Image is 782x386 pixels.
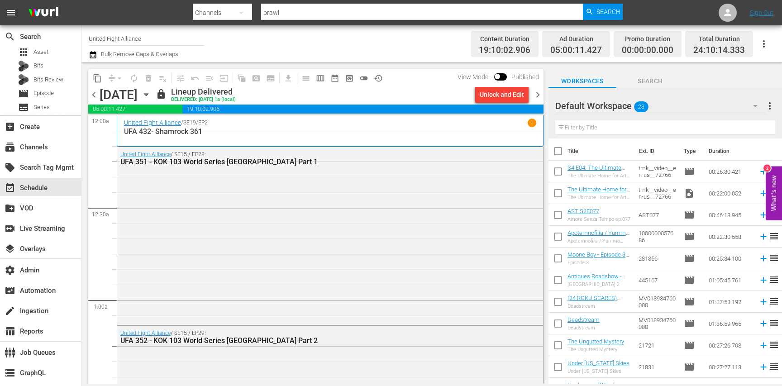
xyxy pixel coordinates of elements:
span: Search [596,4,620,20]
td: 1000000057686 [635,226,680,248]
svg: Add to Schedule [758,275,768,285]
span: Published [507,73,544,81]
span: reorder [768,339,779,350]
div: Bits [18,61,29,71]
span: Download as CSV [278,69,296,87]
a: The Ungutted Mystery [567,338,624,345]
div: DELIVERED: [DATE] 1a (local) [171,97,236,103]
span: reorder [768,274,779,285]
th: Title [567,138,634,164]
div: Total Duration [693,33,745,45]
p: SE19 / [183,119,198,126]
span: Video [684,188,695,199]
span: View Backup [342,71,357,86]
span: Ingestion [5,305,15,316]
div: UFA 351 - KOK 103 World Series [GEOGRAPHIC_DATA] Part 1 [120,157,491,166]
span: Workspaces [548,76,616,87]
span: Overlays [5,243,15,254]
span: Customize Events [170,69,188,87]
svg: Add to Schedule [758,340,768,350]
button: more_vert [764,95,775,117]
span: Fill episodes with ad slates [202,71,217,86]
span: Schedule [5,182,15,193]
span: Episode [684,318,695,329]
svg: Add to Schedule [758,362,768,372]
span: Episode [684,275,695,286]
td: tmk__video__en-us__72766 [635,182,680,204]
button: Unlock and Edit [475,86,529,103]
svg: Add to Schedule [758,167,768,176]
span: Search [5,31,15,42]
a: United Fight Alliance [124,119,181,126]
span: 28 [634,97,648,116]
div: Apotemnofilia / Yummo Spot [567,238,631,244]
a: S4 E04: The Ultimate Home for Art Lovers [567,164,625,178]
span: Toggle to switch from Published to Draft view. [494,73,501,80]
td: AST077 [635,204,680,226]
div: [DATE] [100,87,138,102]
span: toggle_off [359,74,368,83]
span: Episode [684,362,695,372]
a: United Fight Alliance [120,330,171,336]
div: UFA 352 - KOK 103 World Series [GEOGRAPHIC_DATA] Part 2 [120,336,491,345]
td: 01:05:45.761 [705,269,755,291]
span: Episode [684,166,695,177]
span: Episode [684,231,695,242]
span: Asset [18,47,29,57]
td: 01:37:53.192 [705,291,755,313]
svg: Add to Schedule [758,232,768,242]
span: View Mode: [453,73,494,81]
svg: Add to Schedule [758,253,768,263]
div: 2 [763,164,771,172]
span: Episode [684,296,695,307]
span: Admin [5,265,15,276]
td: 00:22:00.052 [705,182,755,204]
span: history_outlined [374,74,383,83]
img: ans4CAIJ8jUAAAAAAAAAAAAAAAAAAAAAAAAgQb4GAAAAAAAAAAAAAAAAAAAAAAAAJMjXAAAAAAAAAAAAAAAAAAAAAAAAgAT5G... [22,2,65,24]
span: reorder [768,318,779,329]
span: Create Search Block [249,71,263,86]
span: Day Calendar View [296,69,313,87]
span: Episode [684,253,695,264]
span: View History [371,71,386,86]
span: date_range_outlined [330,74,339,83]
span: Select an event to delete [141,71,156,86]
span: reorder [768,166,779,176]
div: / SE15 / EP29: [120,330,491,345]
div: The Ultimate Home for Art Lovers [567,173,631,179]
a: Deadstream [567,316,600,323]
div: The Ultimate Home for Art Lovers [567,195,631,200]
span: Remove Gaps & Overlaps [105,71,127,86]
td: 445167 [635,269,680,291]
span: Update Metadata from Key Asset [217,71,231,86]
span: Clear Lineup [156,71,170,86]
span: Bits Review [33,75,63,84]
span: Automation [5,285,15,296]
a: United Fight Alliance [120,151,171,157]
div: Promo Duration [622,33,673,45]
span: 19:10:02.906 [479,45,530,56]
span: Reports [5,326,15,337]
td: 00:22:30.558 [705,226,755,248]
span: Series [33,103,50,112]
span: reorder [768,361,779,372]
span: Episode [18,88,29,99]
span: more_vert [764,100,775,111]
span: VOD [5,203,15,214]
span: Loop Content [127,71,141,86]
svg: Add to Schedule [758,319,768,329]
svg: Add to Schedule [758,188,768,198]
td: MV018934760000 [635,313,680,334]
span: 24 hours Lineup View is OFF [357,71,371,86]
a: Antiques Roadshow - [GEOGRAPHIC_DATA] 2 (S47E13) [567,273,627,293]
span: Create [5,121,15,132]
div: [GEOGRAPHIC_DATA] 2 [567,281,631,287]
span: Bulk Remove Gaps & Overlaps [100,51,178,57]
a: Under [US_STATE] Skies [567,360,629,367]
a: Apotemnofilia / Yummo Spot [567,229,629,243]
td: 00:26:30.421 [705,161,755,182]
div: / SE15 / EP28: [120,151,491,166]
div: Under [US_STATE] Skies [567,368,629,374]
span: reorder [768,231,779,242]
div: The Ungutted Mystery [567,347,624,353]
